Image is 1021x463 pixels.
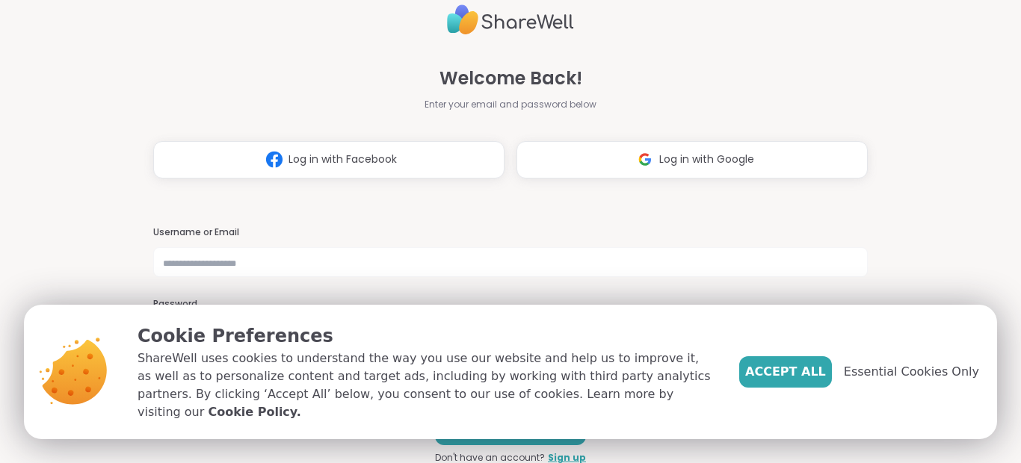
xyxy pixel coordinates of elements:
a: Cookie Policy. [208,403,300,421]
button: Log in with Facebook [153,141,505,178]
p: Cookie Preferences [138,323,715,349]
img: ShareWell Logomark [260,146,289,173]
span: Enter your email and password below [425,98,596,111]
img: ShareWell Logomark [631,146,659,173]
h3: Password [153,298,868,311]
button: Log in with Google [516,141,868,178]
span: Log in with Google [659,152,754,167]
span: Essential Cookies Only [844,363,979,381]
span: Log in with Facebook [289,152,397,167]
span: Accept All [745,363,826,381]
span: Welcome Back! [439,65,582,92]
h3: Username or Email [153,226,868,239]
button: Accept All [739,356,832,388]
p: ShareWell uses cookies to understand the way you use our website and help us to improve it, as we... [138,349,715,421]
